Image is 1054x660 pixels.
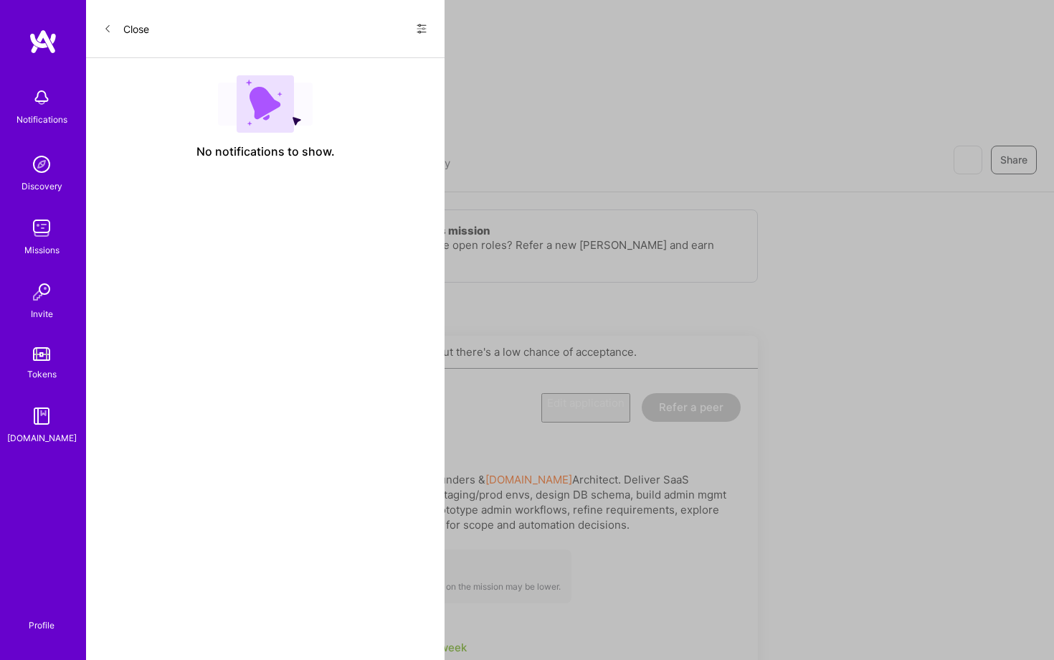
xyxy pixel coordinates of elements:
div: Tokens [27,367,57,382]
div: Profile [29,618,54,631]
img: logo [29,29,57,55]
button: Close [103,17,149,40]
span: No notifications to show. [196,144,335,159]
a: Profile [24,603,60,631]
img: discovery [27,150,56,179]
img: tokens [33,347,50,361]
div: [DOMAIN_NAME] [7,430,77,445]
div: Invite [31,306,53,321]
img: empty [218,75,313,133]
img: teamwork [27,214,56,242]
div: Missions [24,242,60,258]
img: guide book [27,402,56,430]
img: bell [27,83,56,112]
div: Discovery [22,179,62,194]
div: Notifications [16,112,67,127]
img: Invite [27,278,56,306]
